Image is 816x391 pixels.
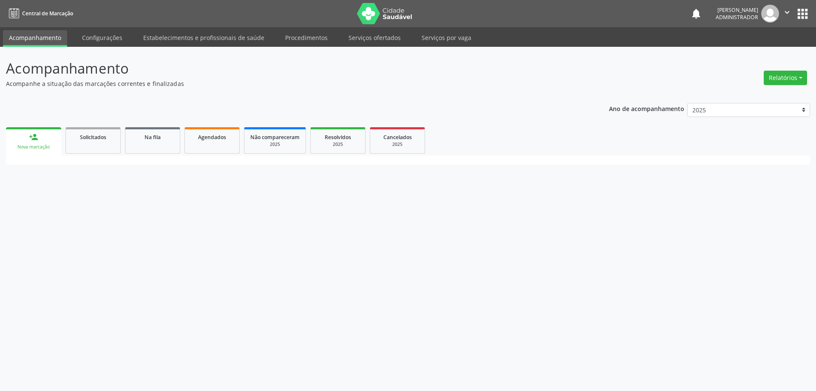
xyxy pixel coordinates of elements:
span: Solicitados [80,134,106,141]
p: Acompanhamento [6,58,569,79]
button: apps [795,6,810,21]
span: Administrador [716,14,758,21]
div: Nova marcação [12,144,55,150]
p: Ano de acompanhamento [609,103,684,114]
span: Resolvidos [325,134,351,141]
button: notifications [690,8,702,20]
div: person_add [29,132,38,142]
a: Procedimentos [279,30,334,45]
a: Serviços ofertados [343,30,407,45]
span: Central de Marcação [22,10,73,17]
span: Na fila [144,134,161,141]
a: Serviços por vaga [416,30,477,45]
div: [PERSON_NAME] [716,6,758,14]
div: 2025 [250,141,300,148]
div: 2025 [317,141,359,148]
p: Acompanhe a situação das marcações correntes e finalizadas [6,79,569,88]
button:  [779,5,795,23]
a: Acompanhamento [3,30,67,47]
button: Relatórios [764,71,807,85]
a: Estabelecimentos e profissionais de saúde [137,30,270,45]
span: Agendados [198,134,226,141]
a: Central de Marcação [6,6,73,20]
div: 2025 [376,141,419,148]
a: Configurações [76,30,128,45]
img: img [761,5,779,23]
span: Cancelados [383,134,412,141]
span: Não compareceram [250,134,300,141]
i:  [782,8,792,17]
